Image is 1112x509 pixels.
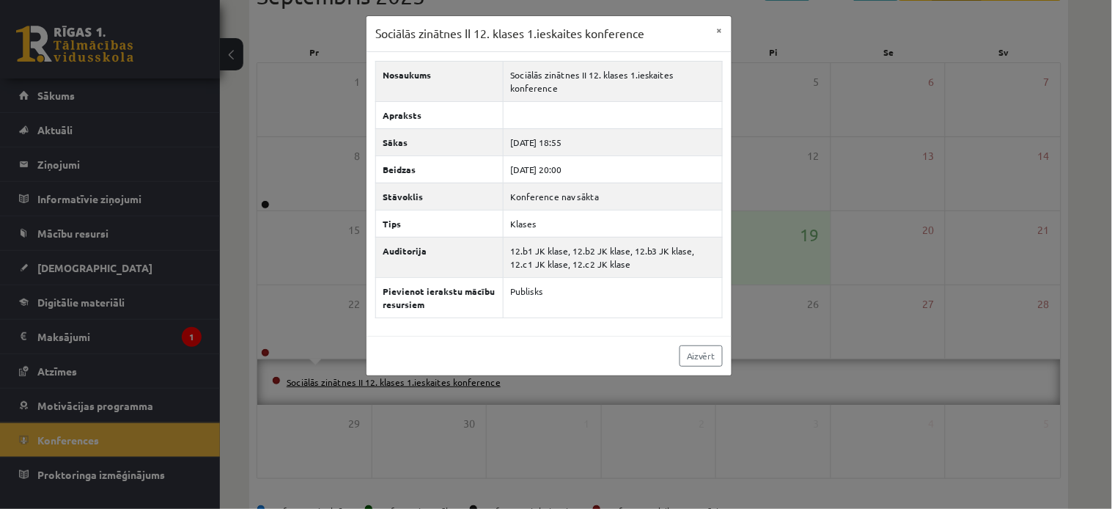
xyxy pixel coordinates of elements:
[503,155,722,183] td: [DATE] 20:00
[376,101,504,128] th: Apraksts
[503,237,722,277] td: 12.b1 JK klase, 12.b2 JK klase, 12.b3 JK klase, 12.c1 JK klase, 12.c2 JK klase
[375,25,644,43] h3: Sociālās zinātnes II 12. klases 1.ieskaites konference
[503,61,722,101] td: Sociālās zinātnes II 12. klases 1.ieskaites konference
[376,237,504,277] th: Auditorija
[376,155,504,183] th: Beidzas
[376,61,504,101] th: Nosaukums
[503,210,722,237] td: Klases
[376,210,504,237] th: Tips
[503,128,722,155] td: [DATE] 18:55
[376,277,504,318] th: Pievienot ierakstu mācību resursiem
[376,128,504,155] th: Sākas
[680,345,723,367] a: Aizvērt
[503,183,722,210] td: Konference nav sākta
[503,277,722,318] td: Publisks
[376,183,504,210] th: Stāvoklis
[708,16,732,44] button: ×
